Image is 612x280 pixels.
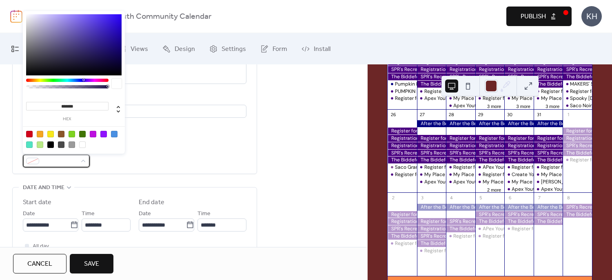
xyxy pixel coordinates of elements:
div: Register for Lego Engineers & Beyond [563,128,592,134]
div: SPR's Recreation Basketball Program 2025-2026 [504,73,534,80]
div: My Place Teen Center [541,95,591,102]
div: SPR's Recreation Basketball Program 2025-2026 [446,150,475,157]
div: SPR's Recreation Basketball Program 2025-2026 [417,73,446,80]
div: Register for Family Game Night: Bingo [512,164,597,171]
div: My Place Teen Center [483,179,533,185]
div: 3 [419,195,426,201]
div: Biddeford's Downtown Creepy Crawl [534,179,563,185]
div: 30 [507,112,513,118]
div: Register for Lego Engineers & Beyond [534,135,563,142]
div: The Biddeford Recreation Department is now accepting registrations for Youth Recreation Winter Ba... [388,157,417,163]
div: Register for Game Club [563,120,592,127]
div: After the Bell School Year Camp Program PreK-5th Grade (See URL for Registration) [504,204,534,211]
div: Register for Lego Engineers & Beyond [504,135,534,142]
div: SPR's Recreation Basketball Program 2025-2026 [388,66,417,73]
button: 3 more [542,102,563,109]
div: My Place Teen Center [417,171,446,178]
div: Location [23,94,245,104]
div: SPR's Recreation Basketball Program 2025-2026 [475,73,505,80]
div: #F8E71C [47,131,54,137]
div: End date [139,198,164,207]
a: Views [112,36,154,61]
div: SPR's Recreation Basketball Program 2025-2026 [475,211,505,218]
button: 2 more [484,186,504,193]
div: Registration is now open for the Biddeford Recreation Travel Basketball 2025-2026 Season! [475,66,505,73]
div: The Biddeford Recreation Department is now accepting registrations for Youth Recreation Winter Ba... [388,73,417,80]
div: SPR's Recreation Basketball Program 2025-2026 [417,233,446,240]
div: Register for Family Game Night: Bingo [534,88,563,95]
span: Views [131,43,148,55]
div: Registration is now open for the Biddeford Recreation Travel Basketball 2025-2026 Season! [563,135,592,142]
div: Apex Youth Connection & Open Bike Shop [453,179,550,185]
div: Register for Game Club [534,128,563,134]
div: After the Bell School Year Camp Program PreK-5th Grade (See URL for Registration) [534,120,563,127]
div: Register for Family Game Night: Bingo [424,247,510,254]
div: Register for Family Game Night: Bingo [504,225,534,232]
div: Registration is now open for the Biddeford Recreation Travel Basketball 2025-2026 Season! [534,66,563,73]
div: SPR's Recreation Basketball Program 2025-2026 [417,150,446,157]
div: 29 [478,112,484,118]
div: #50E3C2 [26,141,33,148]
div: Apex Youth Connection & Open Bike Shop [446,179,475,185]
div: The Biddeford Recreation Department is now accepting registrations for Youth Recreation Winter Ba... [504,157,534,163]
div: My Place Teen Center [446,171,475,178]
div: 1 [565,112,571,118]
button: Publish [506,7,572,26]
button: 3 more [513,102,534,109]
div: Register for Game Club [417,211,446,218]
span: Cancel [27,259,52,269]
div: After the Bell School Year Camp Program PreK-5th Grade (See URL for Registration) [475,204,505,211]
div: #B8E986 [37,141,43,148]
div: Register for Lego Engineers & Beyond [475,135,505,142]
div: The Biddeford Recreation Department is now accepting registrations for Youth Recreation Winter Ba... [417,81,446,88]
a: Form [254,36,293,61]
div: Register for Game Club [504,128,534,134]
div: SPR's Recreation Basketball Program 2025-2026 [534,150,563,157]
div: APex Youth Connection Bike Bus [483,225,557,232]
div: Pumpkin Patch Trolley [395,81,446,88]
a: My Events [5,36,59,61]
div: SPR's Recreation Basketball Program 2025-2026 [563,66,592,73]
div: The Biddeford Recreation Department is now accepting registrations for Youth Recreation Winter Ba... [446,225,475,232]
div: Registration is now open for the Biddeford Recreation Travel Basketball 2025-2026 Season! [534,142,563,149]
div: Register for Family Game Night: Bingo [475,171,505,178]
div: #000000 [47,141,54,148]
div: SPR's Recreation Basketball Program 2025-2026 [534,73,563,80]
div: 2 [390,195,396,201]
div: The Biddeford Recreation Department is now accepting registrations for Youth Recreation Winter Ba... [534,157,563,163]
div: Register for Game Club [475,128,505,134]
span: Date [23,209,35,219]
div: #9B9B9B [69,141,75,148]
div: #9013FE [100,131,107,137]
div: Register for Lego Engineers & Beyond [388,128,417,134]
div: Register for Family Game Night: Bingo [453,164,539,171]
div: #7ED321 [69,131,75,137]
div: Register for Family Game Night: Bingo [395,95,481,102]
span: Time [82,209,95,219]
div: SPR's Recreation Basketball Program 2025-2026 [446,218,475,225]
div: SPR's Recreation Basketball Program 2025-2026 [504,211,534,218]
div: 4 [448,195,455,201]
a: Settings [203,36,252,61]
span: All day [33,242,49,251]
div: Register for Game Club [388,120,417,127]
div: Register for Family Game Night: Bingo [483,95,568,102]
div: After the Bell School Year Camp Program PreK-5th Grade (See URL for Registration) [534,204,563,211]
div: After the Bell School Year Camp Program PreK-5th Grade (See URL for Registration) [446,120,475,127]
div: My Place Teen Center [534,95,563,102]
span: Install [314,43,330,55]
div: #417505 [79,131,86,137]
div: 7 [536,195,542,201]
div: 26 [390,112,396,118]
div: Saco Grange 53 Clothing Closet [388,164,417,171]
div: #FFFFFF [79,141,86,148]
div: Spooky Saturday Matinee [563,95,592,102]
span: Date [139,209,151,219]
span: Save [84,259,99,269]
div: The Biddeford Recreation Department is now accepting registrations for Youth Recreation Winter Ba... [446,157,475,163]
div: Register for Family Game Night: Bingo [417,247,446,254]
span: Time [197,209,211,219]
div: After the Bell School Year Camp Program PreK-5th Grade (See URL for Registration) [504,120,534,127]
div: #4A90E2 [111,131,118,137]
div: 5 [478,195,484,201]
